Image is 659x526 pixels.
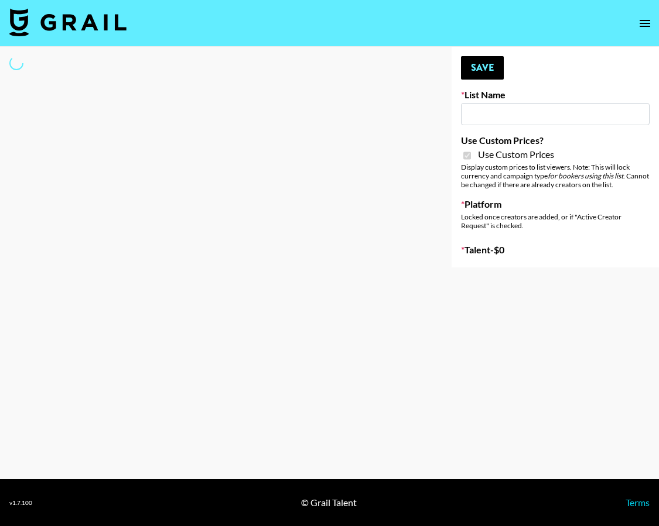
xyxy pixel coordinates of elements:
div: Display custom prices to list viewers. Note: This will lock currency and campaign type . Cannot b... [461,163,650,189]
button: open drawer [633,12,657,35]
div: Locked once creators are added, or if "Active Creator Request" is checked. [461,212,650,230]
span: Use Custom Prices [478,149,554,160]
button: Save [461,56,504,80]
div: © Grail Talent [301,497,357,508]
label: List Name [461,89,650,101]
label: Use Custom Prices? [461,135,650,146]
em: for bookers using this list [548,171,623,180]
a: Terms [626,497,650,508]
label: Talent - $ 0 [461,244,650,256]
div: v 1.7.100 [9,499,32,507]
img: Grail Talent [9,8,127,36]
label: Platform [461,198,650,210]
